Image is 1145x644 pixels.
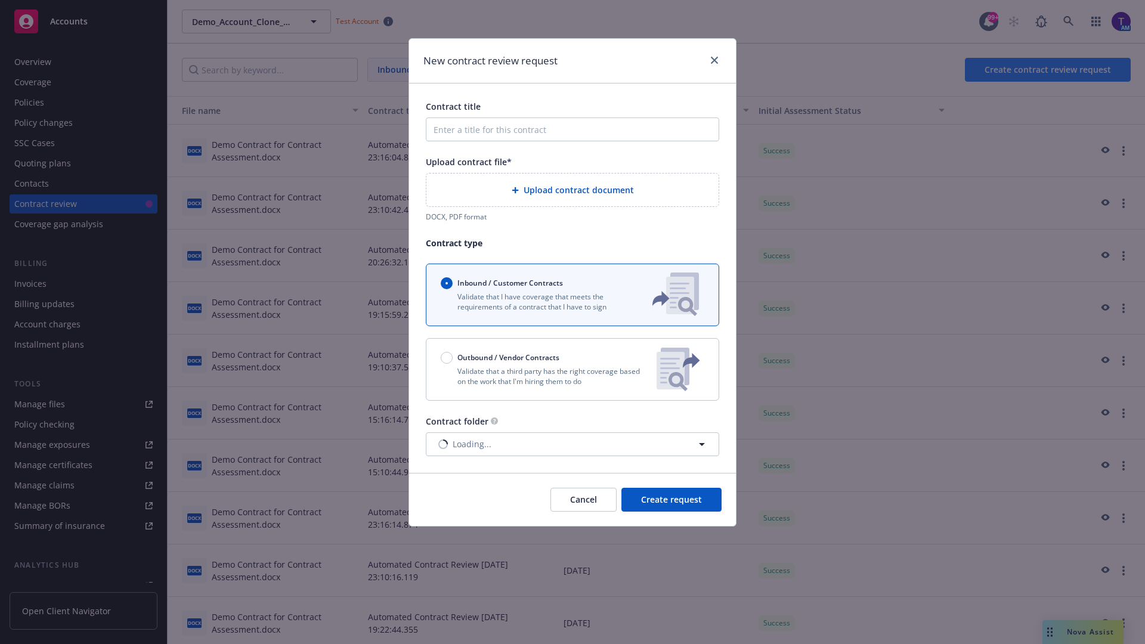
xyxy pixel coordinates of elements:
[426,237,719,249] p: Contract type
[707,53,722,67] a: close
[426,264,719,326] button: Inbound / Customer ContractsValidate that I have coverage that meets the requirements of a contra...
[441,292,633,312] p: Validate that I have coverage that meets the requirements of a contract that I have to sign
[426,173,719,207] div: Upload contract document
[457,278,563,288] span: Inbound / Customer Contracts
[426,212,719,222] div: DOCX, PDF format
[457,352,559,363] span: Outbound / Vendor Contracts
[441,366,647,386] p: Validate that a third party has the right coverage based on the work that I'm hiring them to do
[426,338,719,401] button: Outbound / Vendor ContractsValidate that a third party has the right coverage based on the work t...
[550,488,617,512] button: Cancel
[426,156,512,168] span: Upload contract file*
[426,101,481,112] span: Contract title
[524,184,634,196] span: Upload contract document
[426,117,719,141] input: Enter a title for this contract
[426,416,488,427] span: Contract folder
[441,352,453,364] input: Outbound / Vendor Contracts
[441,277,453,289] input: Inbound / Customer Contracts
[621,488,722,512] button: Create request
[426,432,719,456] button: Loading...
[570,494,597,505] span: Cancel
[453,438,491,450] span: Loading...
[423,53,558,69] h1: New contract review request
[641,494,702,505] span: Create request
